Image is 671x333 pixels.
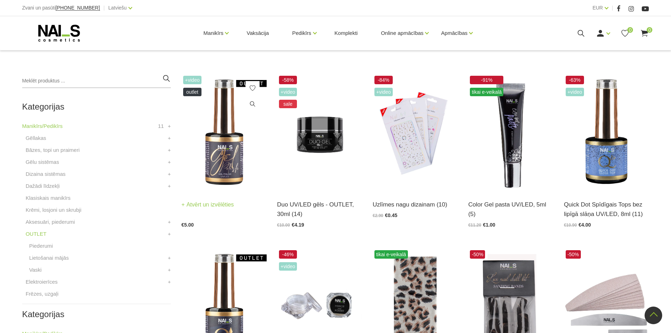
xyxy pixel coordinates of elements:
span: €0.45 [385,212,397,218]
span: +Video [566,88,584,96]
a: Vaski [29,266,42,274]
span: €1.00 [483,222,495,228]
a: + [168,254,171,262]
a: Atvērt un izvēlēties [181,200,234,210]
a: Duo UV/LED gēls - OUTLET, 30ml (14) [277,200,362,219]
img: Quick Dot Tops – virsējais pārklājums bez lipīgā slāņa.Aktuālais trends modernam manikīra noslēgu... [564,74,649,191]
span: -63% [566,76,584,84]
span: -50% [470,250,485,259]
span: 0 [627,27,633,33]
a: Color Gel pasta UV/LED, 5ml (5) [468,200,553,219]
span: -46% [279,250,297,259]
a: + [168,122,171,130]
span: €4.00 [579,222,591,228]
span: €5.00 [181,222,194,228]
img: Daudzfunkcionāla pigmentēta dizaina pasta, ar kuras palīdzību iespējams zīmēt “one stroke” un “žo... [468,74,553,191]
span: €4.19 [292,222,304,228]
a: Dizaina sistēmas [26,170,66,178]
a: Apmācības [441,19,467,47]
span: +Video [183,76,201,84]
img: Profesionālās dizaina uzlīmes nagiem... [373,74,458,191]
a: Vaksācija [241,16,274,50]
a: + [168,158,171,166]
span: -84% [374,76,393,84]
a: EUR [592,4,603,12]
a: + [168,134,171,142]
a: Pedikīrs [292,19,311,47]
a: + [168,278,171,286]
a: + [168,230,171,238]
h2: Kategorijas [22,310,171,319]
a: Elektroierīces [26,278,58,286]
a: 0 [621,29,629,38]
a: + [168,266,171,274]
a: Uzlīmes nagu dizainam (10) [373,200,458,209]
a: + [168,170,171,178]
span: €10.90 [564,223,577,228]
a: Piederumi [29,242,53,250]
a: + [168,146,171,154]
span: tikai e-veikalā [470,88,503,96]
a: + [168,218,171,226]
a: Online apmācības [381,19,423,47]
a: Bāzes, topi un praimeri [26,146,80,154]
a: Klasiskais manikīrs [26,194,71,202]
img: Polim. laiks:DUO GEL Nr. 101, 008, 000, 006, 002, 003, 014, 011, 012, 001, 009, 007, 005, 013, 00... [277,74,362,191]
a: 0 [640,29,649,38]
span: +Video [279,262,297,271]
span: tikai e-veikalā [374,250,408,259]
span: +Video [279,88,297,96]
span: -50% [566,250,581,259]
span: -58% [279,76,297,84]
a: Manikīrs [204,19,224,47]
a: OUTLET [26,230,46,238]
span: OUTLET [183,88,201,96]
span: €11.20 [468,223,481,228]
a: Quick Dot Spīdīgais Tops bez lipīgā slāņa UV/LED, 8ml (11) [564,200,649,219]
a: Krēmi, losjoni un skrubji [26,206,81,214]
a: Manikīrs/Pedikīrs [22,122,63,130]
span: 0 [647,27,652,33]
img: Ilgnoturīga, intensīvi pigmentēta gēllaka. Viegli klājas, lieliski žūst, nesaraujas, neatkāpjas n... [181,74,266,191]
a: [PHONE_NUMBER] [56,5,100,11]
span: 11 [158,122,164,130]
a: Gēlu sistēmas [26,158,59,166]
span: | [104,4,105,12]
div: Zvani un pasūti [22,4,100,12]
a: Latviešu [108,4,127,12]
span: +Video [374,88,393,96]
a: Gēllakas [26,134,46,142]
a: Frēzes, uzgaļi [26,290,58,298]
span: | [612,4,613,12]
span: -91% [470,76,503,84]
h2: Kategorijas [22,102,171,111]
input: Meklēt produktus ... [22,74,171,88]
a: Komplekti [329,16,364,50]
a: + [168,182,171,190]
a: Dažādi līdzekļi [26,182,60,190]
span: €2.90 [373,213,383,218]
span: sale [279,100,297,108]
span: €10.00 [277,223,290,228]
a: Lietošanai mājās [29,254,69,262]
a: Aksesuāri, piederumi [26,218,75,226]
